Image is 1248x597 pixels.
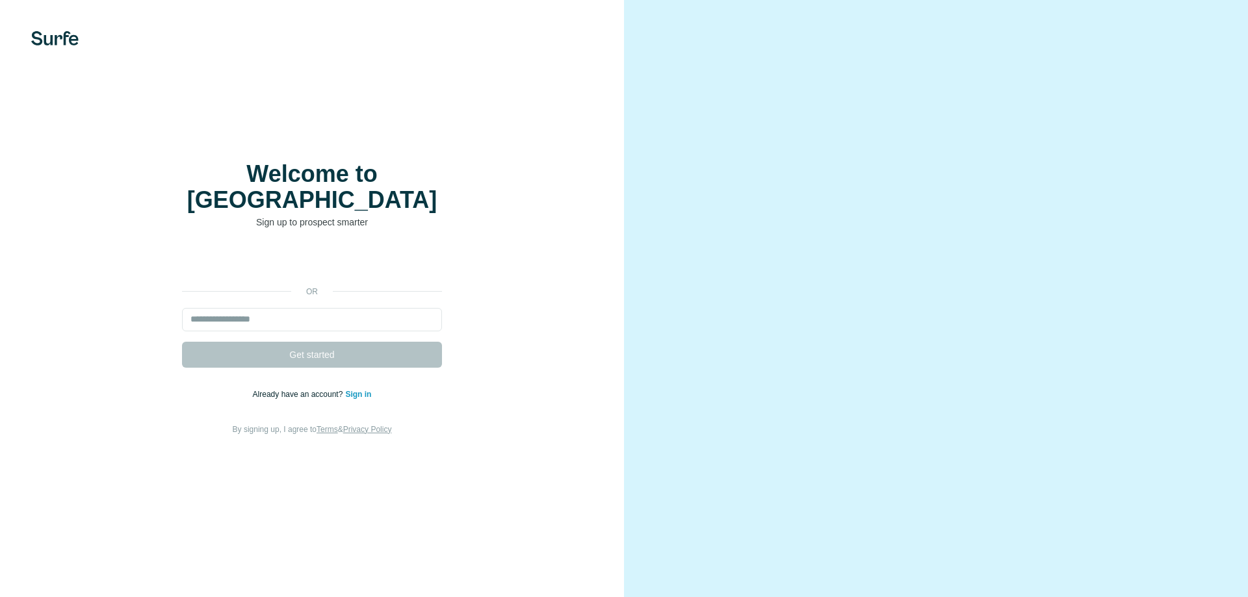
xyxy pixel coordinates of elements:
[253,390,346,399] span: Already have an account?
[317,425,338,434] a: Terms
[345,390,371,399] a: Sign in
[175,248,448,277] iframe: Sign in with Google Button
[182,161,442,213] h1: Welcome to [GEOGRAPHIC_DATA]
[233,425,392,434] span: By signing up, I agree to &
[343,425,392,434] a: Privacy Policy
[291,286,333,298] p: or
[182,216,442,229] p: Sign up to prospect smarter
[31,31,79,45] img: Surfe's logo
